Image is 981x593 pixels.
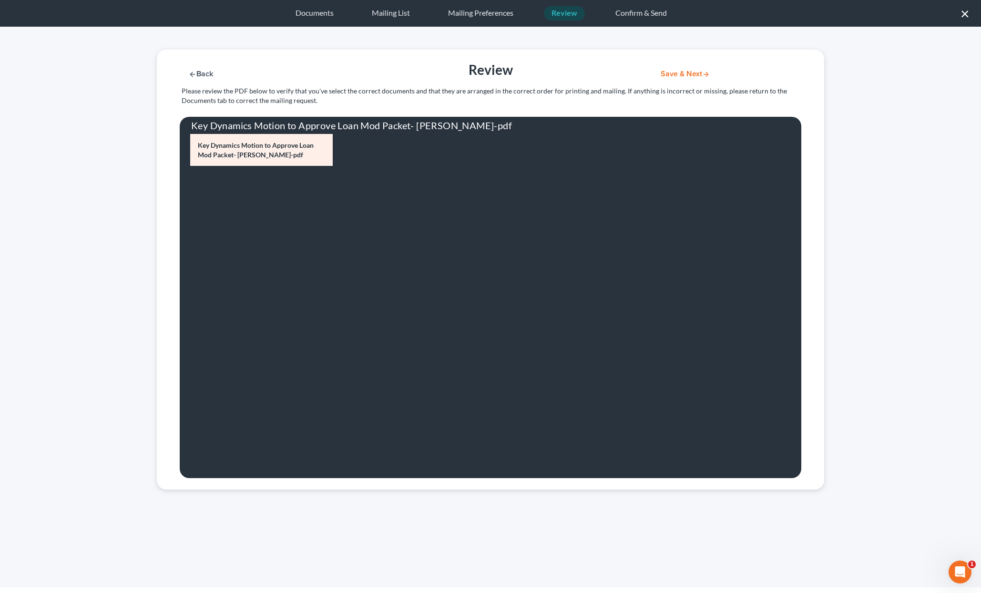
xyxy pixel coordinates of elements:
button: Save & Next [653,70,717,78]
div: Mailing Preferences [440,6,521,20]
button: Back [180,70,222,78]
span: 1 [968,561,976,568]
iframe: <object ng-attr-data='[URL][DOMAIN_NAME]' type='application/pdf' width='100%' height='580px'></ob... [344,134,791,410]
div: Please review the PDF below to verify that you've select the correct documents and that they are ... [177,86,808,105]
iframe: Intercom live chat [949,561,971,583]
div: Confirm & Send [608,6,674,20]
a: Key Dynamics Motion to Approve Loan Mod Packet- [PERSON_NAME]-pdf [190,134,333,166]
div: Review [337,61,644,79]
button: × [961,6,970,21]
div: Key Dynamics Motion to Approve Loan Mod Packet- [PERSON_NAME]-pdf [180,117,801,134]
div: Mailing List [364,6,418,20]
div: Review [544,6,585,20]
div: Documents [288,6,341,20]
